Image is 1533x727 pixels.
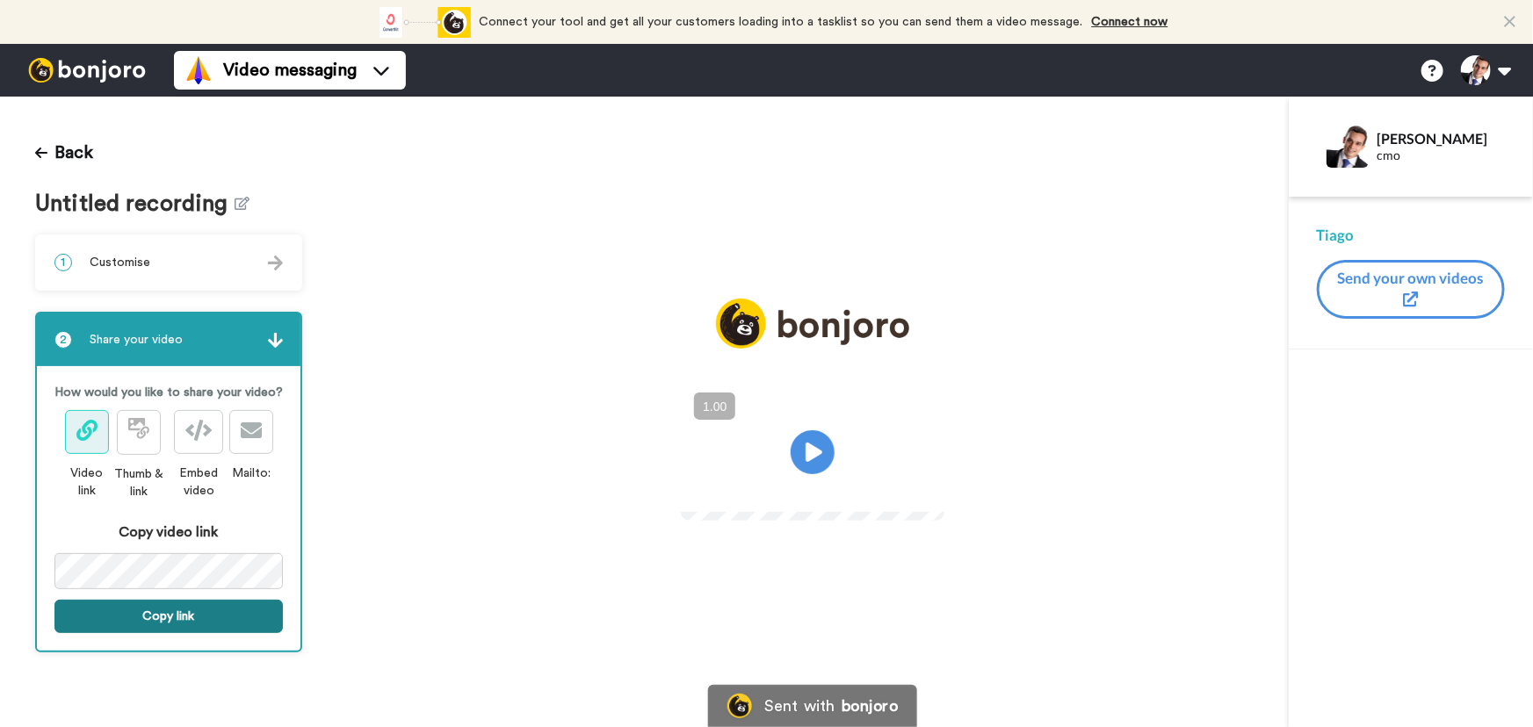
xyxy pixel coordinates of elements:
div: Sent with [764,698,835,714]
img: Bonjoro Logo [727,694,752,718]
div: cmo [1378,148,1504,163]
div: Copy video link [54,522,283,543]
img: logo_full.png [716,299,909,349]
div: Tiago [1317,225,1505,246]
img: Full screen [911,479,929,496]
img: arrow.svg [268,256,283,270]
button: Back [35,132,93,174]
div: Video link [64,464,110,500]
a: Connect now [1092,16,1168,28]
div: [PERSON_NAME] [1378,130,1504,147]
div: Embed video [168,464,229,500]
img: bj-logo-header-white.svg [21,58,153,83]
span: 1 [54,254,72,271]
img: Profile Image [1327,126,1369,168]
div: 1Customise [35,234,302,291]
div: Mailto: [229,464,273,482]
button: Send your own videos [1317,260,1505,319]
button: Copy link [54,600,283,633]
a: Bonjoro LogoSent withbonjoro [708,685,917,727]
img: arrow.svg [268,333,283,348]
div: animation [374,7,471,38]
span: 2 [54,331,72,349]
p: How would you like to share your video? [54,384,283,401]
span: Untitled recording [35,191,235,217]
div: Thumb & link [109,465,168,500]
span: Video messaging [223,58,357,83]
span: Customise [90,254,150,271]
img: vm-color.svg [184,56,213,84]
span: Share your video [90,331,183,349]
div: bonjoro [842,698,898,714]
span: Connect your tool and get all your customers loading into a tasklist so you can send them a video... [480,16,1083,28]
